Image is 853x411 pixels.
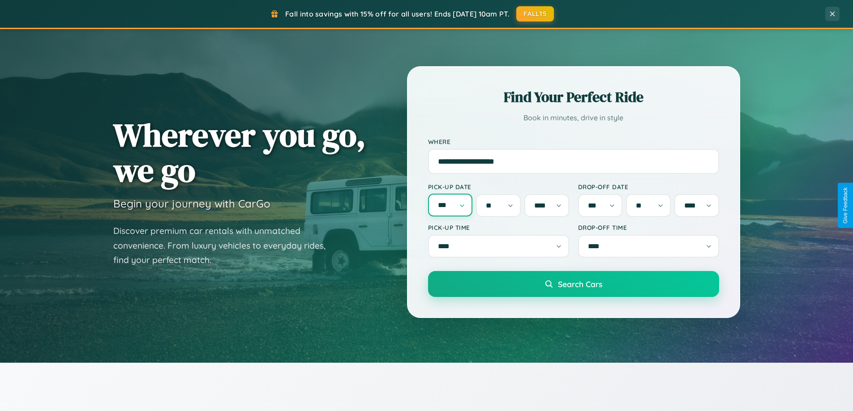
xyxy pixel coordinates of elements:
[428,138,719,145] label: Where
[578,183,719,191] label: Drop-off Date
[428,271,719,297] button: Search Cars
[428,87,719,107] h2: Find Your Perfect Ride
[285,9,510,18] span: Fall into savings with 15% off for all users! Ends [DATE] 10am PT.
[428,183,569,191] label: Pick-up Date
[113,224,337,267] p: Discover premium car rentals with unmatched convenience. From luxury vehicles to everyday rides, ...
[578,224,719,231] label: Drop-off Time
[113,117,366,188] h1: Wherever you go, we go
[113,197,270,210] h3: Begin your journey with CarGo
[428,224,569,231] label: Pick-up Time
[558,279,602,289] span: Search Cars
[516,6,554,21] button: FALL15
[428,111,719,124] p: Book in minutes, drive in style
[842,187,849,224] div: Give Feedback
